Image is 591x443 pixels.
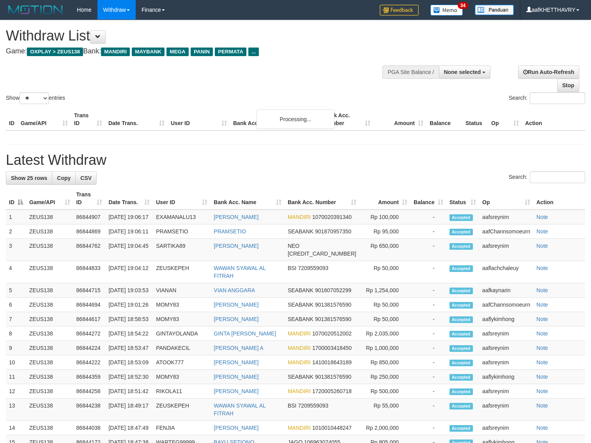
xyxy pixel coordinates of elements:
[411,187,446,210] th: Balance: activate to sort column ascending
[530,171,585,183] input: Search:
[288,425,311,431] span: MANDIRI
[359,384,411,399] td: Rp 500,000
[153,421,211,435] td: FENJIA
[479,327,533,341] td: aafsreynim
[73,341,106,355] td: 86844224
[411,355,446,370] td: -
[359,370,411,384] td: Rp 250,000
[214,228,246,235] a: PRAMSETIO
[359,187,411,210] th: Amount: activate to sort column ascending
[479,261,533,283] td: aaflachchaleuy
[248,48,259,56] span: ...
[411,341,446,355] td: -
[411,421,446,435] td: -
[288,374,313,380] span: SEABANK
[285,187,359,210] th: Bank Acc. Number: activate to sort column ascending
[73,298,106,312] td: 86844694
[6,210,26,224] td: 1
[166,48,189,56] span: MEGA
[359,399,411,421] td: Rp 55,000
[153,239,211,261] td: SARTIKA89
[214,425,258,431] a: [PERSON_NAME]
[6,298,26,312] td: 6
[411,370,446,384] td: -
[105,355,153,370] td: [DATE] 18:53:09
[73,399,106,421] td: 86844238
[315,302,351,308] span: Copy 901381576590 to clipboard
[257,109,334,129] div: Processing...
[73,312,106,327] td: 86844617
[6,171,52,185] a: Show 25 rows
[315,287,351,293] span: Copy 901607052299 to clipboard
[153,283,211,298] td: VIANAN
[6,327,26,341] td: 8
[411,312,446,327] td: -
[430,5,463,16] img: Button%20Memo.svg
[105,399,153,421] td: [DATE] 18:49:17
[26,355,73,370] td: ZEUS138
[449,331,473,337] span: Accepted
[449,302,473,309] span: Accepted
[536,388,548,394] a: Note
[6,187,26,210] th: ID: activate to sort column descending
[105,312,153,327] td: [DATE] 18:58:53
[312,214,352,220] span: Copy 1070020391340 to clipboard
[373,108,426,131] th: Amount
[509,92,585,104] label: Search:
[11,175,47,181] span: Show 25 rows
[6,421,26,435] td: 14
[214,265,265,279] a: WAWAN SYAWAL AL FITRAH
[27,48,83,56] span: OXPLAY > ZEUS138
[359,224,411,239] td: Rp 95,000
[359,341,411,355] td: Rp 1,000,000
[105,370,153,384] td: [DATE] 18:52:30
[80,175,92,181] span: CSV
[214,243,258,249] a: [PERSON_NAME]
[315,374,351,380] span: Copy 901381576590 to clipboard
[536,374,548,380] a: Note
[153,298,211,312] td: MOMY83
[211,187,285,210] th: Bank Acc. Name: activate to sort column ascending
[153,341,211,355] td: PANDAKECIL
[26,210,73,224] td: ZEUS138
[153,261,211,283] td: ZEUSKEPEH
[359,210,411,224] td: Rp 100,000
[380,5,419,16] img: Feedback.jpg
[215,48,246,56] span: PERMATA
[26,341,73,355] td: ZEUS138
[449,316,473,323] span: Accepted
[479,384,533,399] td: aafsreynim
[536,265,548,271] a: Note
[536,243,548,249] a: Note
[458,2,468,9] span: 34
[444,69,481,75] span: None selected
[73,327,106,341] td: 86844272
[18,108,71,131] th: Game/API
[411,224,446,239] td: -
[449,425,473,432] span: Accepted
[449,288,473,294] span: Accepted
[449,360,473,366] span: Accepted
[359,327,411,341] td: Rp 2,035,000
[536,214,548,220] a: Note
[6,261,26,283] td: 4
[439,65,491,79] button: None selected
[153,312,211,327] td: MOMY83
[73,210,106,224] td: 86844907
[105,384,153,399] td: [DATE] 18:51:42
[411,283,446,298] td: -
[105,108,168,131] th: Date Trans.
[536,345,548,351] a: Note
[105,261,153,283] td: [DATE] 19:04:12
[298,402,328,409] span: Copy 7209559093 to clipboard
[73,224,106,239] td: 86844869
[153,399,211,421] td: ZEUSKEPEH
[19,92,49,104] select: Showentries
[382,65,439,79] div: PGA Site Balance /
[105,327,153,341] td: [DATE] 18:54:22
[449,214,473,221] span: Accepted
[315,316,351,322] span: Copy 901381576590 to clipboard
[105,187,153,210] th: Date Trans.: activate to sort column ascending
[479,210,533,224] td: aafsreynim
[6,224,26,239] td: 2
